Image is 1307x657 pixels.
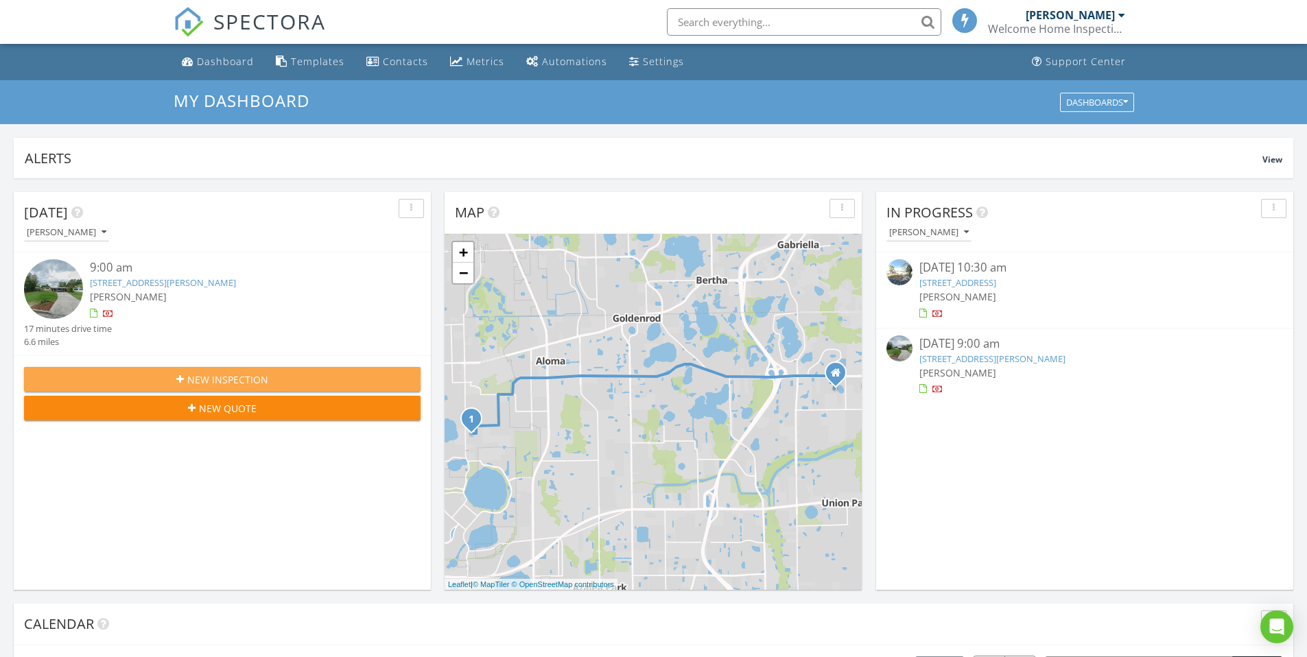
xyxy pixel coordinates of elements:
div: [DATE] 9:00 am [919,335,1250,353]
a: Zoom out [453,263,473,283]
div: 17 minutes drive time [24,322,112,335]
div: Templates [291,55,344,68]
img: streetview [886,335,912,361]
div: [PERSON_NAME] [1026,8,1115,22]
span: View [1262,154,1282,165]
span: New Quote [199,401,257,416]
span: Calendar [24,614,94,633]
a: [DATE] 9:00 am [STREET_ADDRESS][PERSON_NAME] [PERSON_NAME] [886,335,1283,396]
div: Settings [643,55,684,68]
a: [DATE] 10:30 am [STREET_ADDRESS] [PERSON_NAME] [886,259,1283,320]
a: Zoom in [453,242,473,263]
a: Dashboard [176,49,259,75]
img: streetview [24,259,83,318]
span: [PERSON_NAME] [919,366,996,379]
button: New Quote [24,396,421,420]
button: [PERSON_NAME] [24,224,109,242]
div: 1926 Natalen Rd, Winter Park, FL 32792 [471,418,480,427]
div: [PERSON_NAME] [889,228,969,237]
button: [PERSON_NAME] [886,224,972,242]
a: Automations (Basic) [521,49,613,75]
a: © MapTiler [473,580,510,588]
a: Contacts [361,49,434,75]
div: Dashboards [1066,97,1128,107]
span: [PERSON_NAME] [90,290,167,303]
a: Leaflet [448,580,471,588]
a: Settings [624,49,690,75]
a: Templates [270,49,350,75]
a: [STREET_ADDRESS] [919,276,996,289]
div: Alerts [25,149,1262,167]
button: Dashboards [1060,93,1134,112]
div: | [445,579,617,590]
div: 6.6 miles [24,335,112,348]
div: Welcome Home Inspections, LLC [988,22,1125,36]
span: In Progress [886,203,973,222]
a: [STREET_ADDRESS][PERSON_NAME] [90,276,236,289]
a: SPECTORA [174,19,326,47]
a: Metrics [445,49,510,75]
span: New Inspection [187,372,268,387]
span: Map [455,203,484,222]
input: Search everything... [667,8,941,36]
div: 9:00 am [90,259,388,276]
a: 9:00 am [STREET_ADDRESS][PERSON_NAME] [PERSON_NAME] 17 minutes drive time 6.6 miles [24,259,421,348]
div: Automations [542,55,607,68]
img: The Best Home Inspection Software - Spectora [174,7,204,37]
div: Support Center [1046,55,1126,68]
span: [PERSON_NAME] [919,290,996,303]
div: Metrics [467,55,504,68]
a: [STREET_ADDRESS][PERSON_NAME] [919,353,1065,365]
a: Support Center [1026,49,1131,75]
span: My Dashboard [174,89,309,112]
span: [DATE] [24,203,68,222]
div: [DATE] 10:30 am [919,259,1250,276]
button: New Inspection [24,367,421,392]
div: Dashboard [197,55,254,68]
div: Contacts [383,55,428,68]
img: streetview [886,259,912,285]
div: [PERSON_NAME] [27,228,106,237]
div: Open Intercom Messenger [1260,610,1293,643]
a: © OpenStreetMap contributors [512,580,614,588]
i: 1 [469,415,474,425]
div: 3307 Hadleigh Crest, Orlando FL 32817 [836,372,844,381]
span: SPECTORA [213,7,326,36]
